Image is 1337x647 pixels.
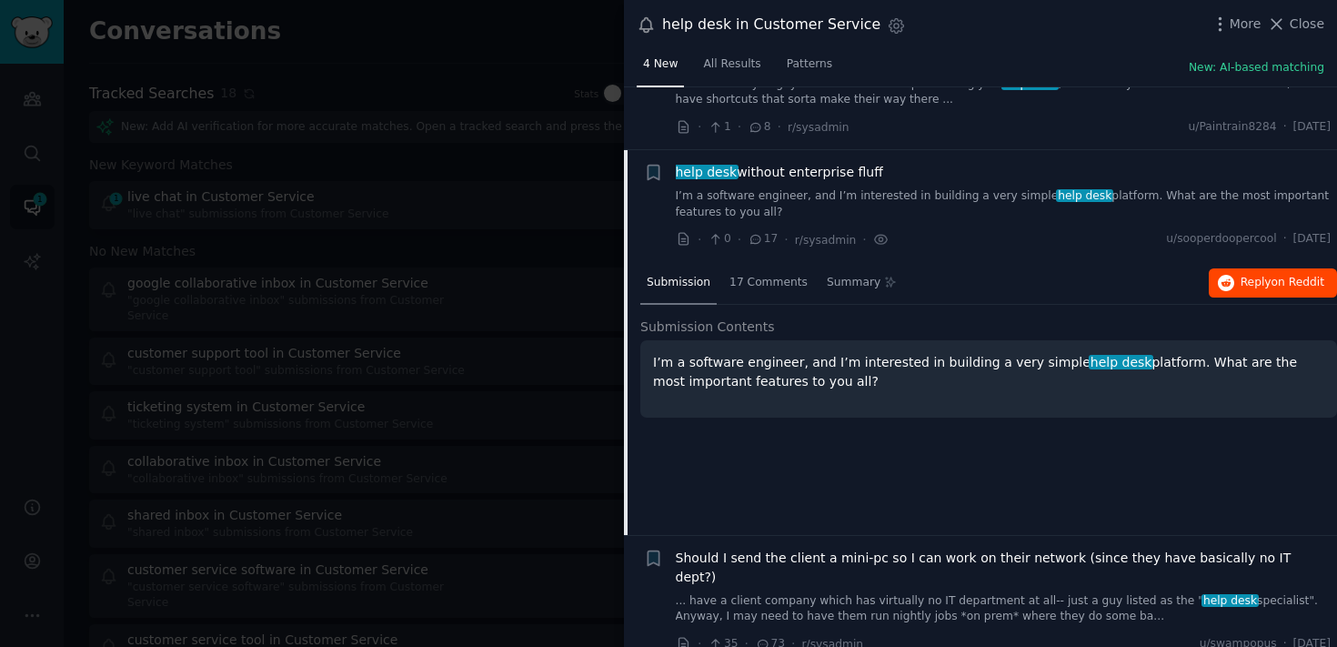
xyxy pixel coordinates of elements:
span: without enterprise fluff [676,163,883,182]
span: Submission [647,275,710,291]
span: Summary [827,275,880,291]
span: 1 [708,119,730,136]
span: · [784,230,788,249]
a: ... have a client company which has virtually no IT department at all-- just a guy listed as the ... [676,593,1332,625]
button: More [1211,15,1262,34]
a: 4 New [637,50,684,87]
span: Submission Contents [640,318,775,337]
span: r/sysadmin [795,234,857,247]
span: 0 [708,231,730,248]
span: r/sysadmin [788,121,849,134]
span: · [862,230,866,249]
span: help desk [674,165,739,179]
a: Patterns [780,50,839,87]
span: u/Paintrain8284 [1189,119,1277,136]
a: I’m a software engineer, and I’m interested in building a very simplehelp deskplatform. What are ... [676,188,1332,220]
a: Curious what you guys do out there for implementing yourhelp desk(make it easy for users across a... [676,76,1332,108]
span: · [1283,119,1287,136]
span: Close [1290,15,1324,34]
span: More [1230,15,1262,34]
span: help desk [1201,594,1259,607]
button: Replyon Reddit [1209,268,1337,298]
span: u/sooperdoopercool [1166,231,1276,248]
span: help desk [1089,355,1153,369]
span: · [738,230,741,249]
span: on Reddit [1272,276,1324,288]
span: 4 New [643,56,678,73]
span: 17 Comments [729,275,808,291]
a: help deskwithout enterprise fluff [676,163,883,182]
span: · [738,117,741,136]
a: All Results [697,50,767,87]
span: 17 [748,231,778,248]
span: · [698,117,701,136]
span: 8 [748,119,770,136]
span: · [778,117,781,136]
a: Should I send the client a mini-pc so I can work on their network (since they have basically no I... [676,549,1332,587]
span: · [1283,231,1287,248]
span: help desk [1001,77,1059,90]
span: All Results [703,56,760,73]
span: · [698,230,701,249]
span: [DATE] [1293,231,1331,248]
p: I’m a software engineer, and I’m interested in building a very simple platform. What are the most... [653,353,1324,391]
button: New: AI-based matching [1189,60,1324,76]
span: help desk [1056,189,1113,202]
button: Close [1267,15,1324,34]
span: Reply [1241,275,1324,291]
span: [DATE] [1293,119,1331,136]
div: help desk in Customer Service [662,14,880,36]
span: Patterns [787,56,832,73]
